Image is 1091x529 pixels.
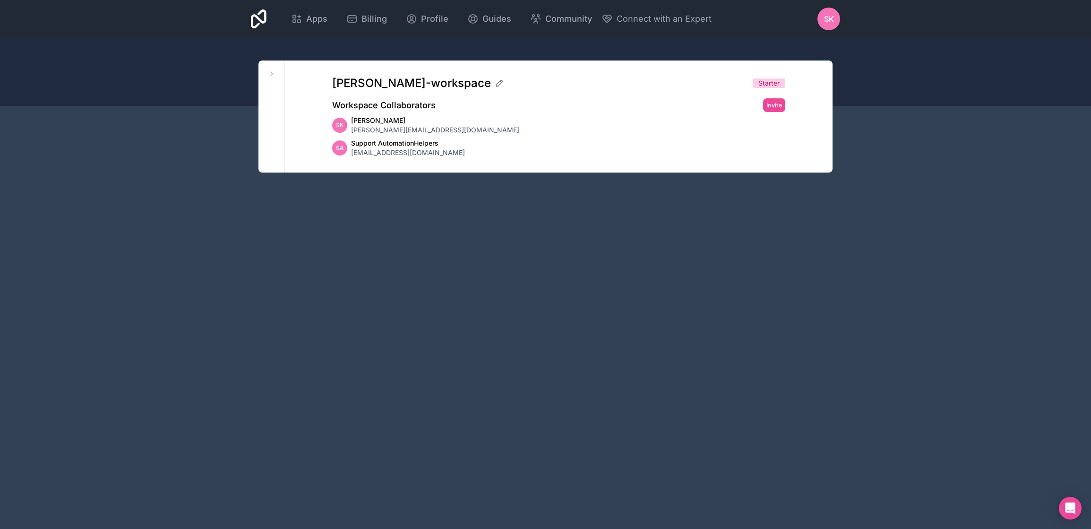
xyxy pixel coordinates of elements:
[460,9,519,29] a: Guides
[617,12,712,26] span: Connect with an Expert
[306,12,327,26] span: Apps
[398,9,456,29] a: Profile
[482,12,511,26] span: Guides
[1059,497,1082,520] div: Open Intercom Messenger
[351,116,519,125] span: [PERSON_NAME]
[824,13,834,25] span: SK
[351,139,465,148] span: Support AutomationHelpers
[421,12,448,26] span: Profile
[601,12,712,26] button: Connect with an Expert
[523,9,600,29] a: Community
[351,148,465,157] span: [EMAIL_ADDRESS][DOMAIN_NAME]
[361,12,387,26] span: Billing
[758,78,780,88] span: Starter
[332,99,436,112] h2: Workspace Collaborators
[336,121,344,129] span: SK
[545,12,592,26] span: Community
[339,9,395,29] a: Billing
[332,76,491,91] span: [PERSON_NAME]-workspace
[351,125,519,135] span: [PERSON_NAME][EMAIL_ADDRESS][DOMAIN_NAME]
[336,144,344,152] span: SA
[763,98,785,112] button: Invite
[283,9,335,29] a: Apps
